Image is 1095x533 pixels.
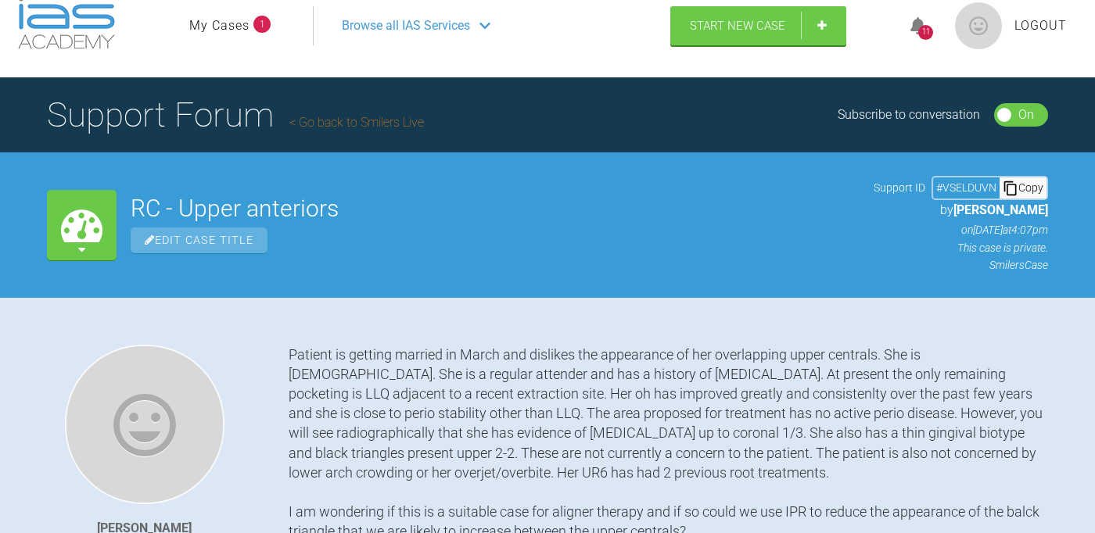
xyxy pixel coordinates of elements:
[1018,105,1034,125] div: On
[874,256,1048,274] p: Smilers Case
[131,197,860,220] h2: RC - Upper anteriors
[1014,16,1067,36] a: Logout
[953,202,1048,217] span: [PERSON_NAME]
[874,179,925,196] span: Support ID
[342,16,470,36] span: Browse all IAS Services
[690,19,785,33] span: Start New Case
[131,227,267,253] span: Edit Case Title
[253,16,271,33] span: 1
[838,105,980,125] div: Subscribe to conversation
[289,115,424,130] a: Go back to Smilers Live
[189,16,250,36] a: My Cases
[955,2,1002,49] img: profile.png
[47,88,424,142] h1: Support Forum
[670,6,846,45] a: Start New Case
[874,221,1048,238] p: on [DATE] at 4:07pm
[933,179,1000,196] div: # VSELDUVN
[874,239,1048,256] p: This case is private.
[918,25,933,40] div: 11
[874,200,1048,220] p: by
[65,345,224,504] img: Rosheen Patel
[1000,177,1047,198] div: Copy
